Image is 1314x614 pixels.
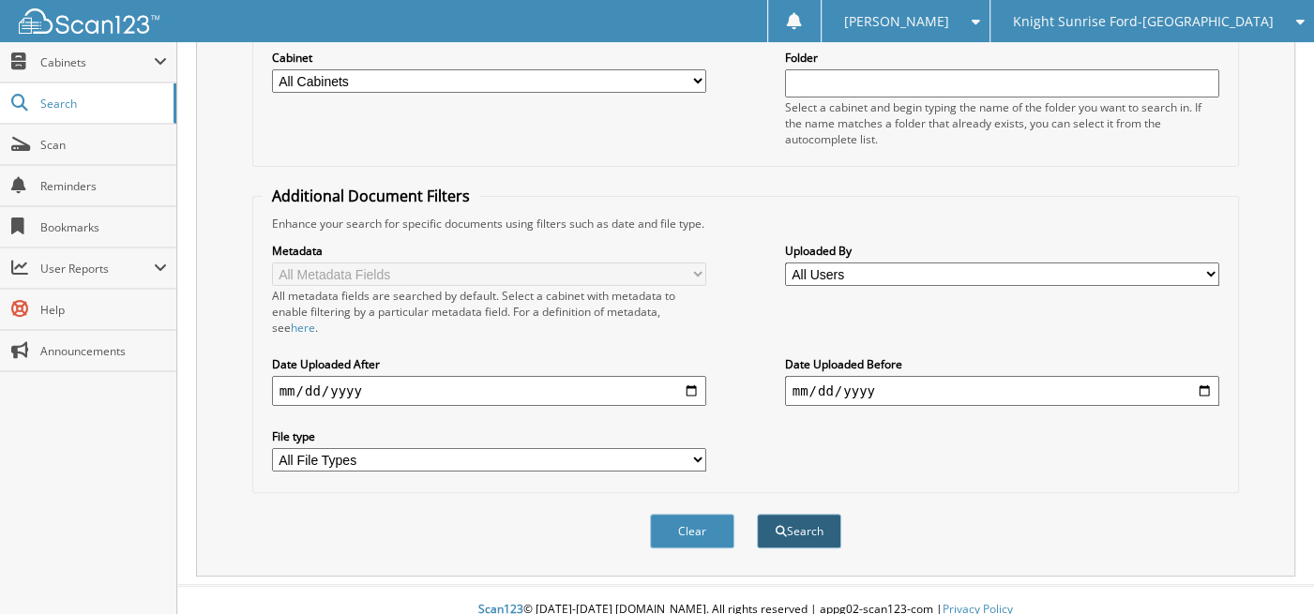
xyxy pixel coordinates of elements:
[263,186,479,206] legend: Additional Document Filters
[19,8,159,34] img: scan123-logo-white.svg
[785,99,1220,147] div: Select a cabinet and begin typing the name of the folder you want to search in. If the name match...
[785,356,1220,372] label: Date Uploaded Before
[291,320,315,336] a: here
[272,428,707,444] label: File type
[650,514,734,548] button: Clear
[40,219,167,235] span: Bookmarks
[1220,524,1314,614] iframe: Chat Widget
[40,261,154,277] span: User Reports
[40,137,167,153] span: Scan
[40,343,167,359] span: Announcements
[272,243,707,259] label: Metadata
[757,514,841,548] button: Search
[785,243,1220,259] label: Uploaded By
[272,376,707,406] input: start
[785,376,1220,406] input: end
[263,216,1230,232] div: Enhance your search for specific documents using filters such as date and file type.
[272,50,707,66] label: Cabinet
[272,356,707,372] label: Date Uploaded After
[1013,16,1274,27] span: Knight Sunrise Ford-[GEOGRAPHIC_DATA]
[40,302,167,318] span: Help
[272,288,707,336] div: All metadata fields are searched by default. Select a cabinet with metadata to enable filtering b...
[785,50,1220,66] label: Folder
[40,96,164,112] span: Search
[844,16,949,27] span: [PERSON_NAME]
[40,54,154,70] span: Cabinets
[40,178,167,194] span: Reminders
